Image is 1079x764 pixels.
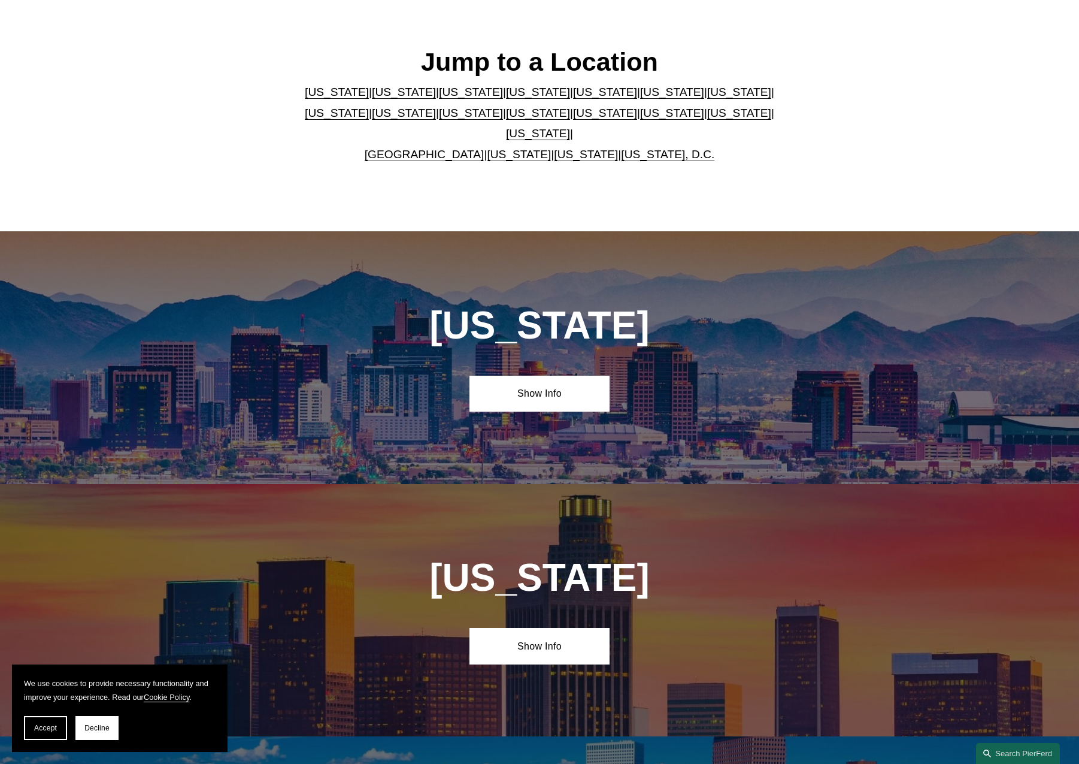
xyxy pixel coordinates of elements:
a: [US_STATE] [554,148,618,161]
span: Decline [84,724,110,732]
a: [US_STATE] [707,86,771,98]
h1: [US_STATE] [365,304,714,348]
a: [US_STATE] [506,127,570,140]
a: [US_STATE] [372,107,436,119]
a: [US_STATE] [305,86,369,98]
section: Cookie banner [12,665,228,752]
p: | | | | | | | | | | | | | | | | | | [295,82,784,165]
h2: Jump to a Location [295,46,784,77]
a: [US_STATE] [506,107,570,119]
a: Show Info [469,376,609,412]
a: Search this site [976,743,1060,764]
a: [US_STATE] [640,86,704,98]
a: [US_STATE] [305,107,369,119]
a: [US_STATE] [573,107,637,119]
button: Accept [24,716,67,740]
a: Show Info [469,628,609,664]
a: [US_STATE] [439,86,503,98]
a: [US_STATE] [439,107,503,119]
a: [US_STATE] [372,86,436,98]
a: [US_STATE] [573,86,637,98]
a: [US_STATE] [707,107,771,119]
h1: [US_STATE] [365,556,714,600]
a: [US_STATE] [506,86,570,98]
span: Accept [34,724,57,732]
a: [US_STATE], D.C. [621,148,714,161]
button: Decline [75,716,119,740]
p: We use cookies to provide necessary functionality and improve your experience. Read our . [24,677,216,704]
a: Cookie Policy [144,693,190,702]
a: [US_STATE] [640,107,704,119]
a: [US_STATE] [487,148,551,161]
a: [GEOGRAPHIC_DATA] [365,148,484,161]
